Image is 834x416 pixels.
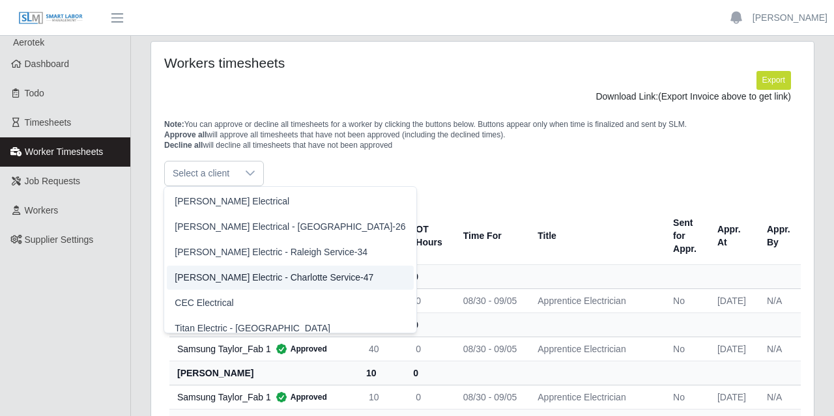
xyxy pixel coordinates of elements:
span: Workers [25,205,59,215]
span: Worker Timesheets [25,146,103,157]
td: N/A [756,288,801,312]
th: 10 [358,361,405,385]
li: Titan Electric - Nashville [167,316,413,340]
td: [DATE] [707,288,756,312]
td: 08/30 - 09/05 [453,385,528,409]
td: Apprentice Electrician [527,385,663,409]
span: [PERSON_NAME] Electric - Raleigh Service-34 [175,245,367,259]
td: 08/30 - 09/05 [453,337,528,361]
li: Watson Electric - Raleigh Service-34 [167,240,413,264]
td: No [663,288,707,312]
td: [DATE] [707,385,756,409]
li: Watson Electrical - Winston-Salem-26 [167,215,413,239]
div: Samsung Taylor_Fab 1 [177,391,348,404]
span: Approved [271,391,327,404]
li: Watson Electrical [167,189,413,214]
th: Sent for Appr. [663,207,707,265]
p: You can approve or decline all timesheets for a worker by clicking the buttons below. Buttons app... [164,119,801,150]
td: 10 [358,385,405,409]
th: 0 [405,312,452,337]
span: Decline all [164,141,203,150]
span: Supplier Settings [25,234,94,245]
span: [PERSON_NAME] Electrical - [GEOGRAPHIC_DATA]-26 [175,220,405,234]
th: 0 [405,361,452,385]
td: 0 [405,385,452,409]
th: 0 [405,264,452,288]
th: OT Hours [405,207,452,265]
span: Timesheets [25,117,72,128]
span: Dashboard [25,59,70,69]
td: No [663,385,707,409]
span: (Export Invoice above to get link) [658,91,791,102]
td: N/A [756,337,801,361]
span: Select a client [165,161,237,186]
td: 0 [405,337,452,361]
td: No [663,337,707,361]
a: [PERSON_NAME] [753,11,827,25]
span: Aerotek [13,37,44,48]
td: 08/30 - 09/05 [453,288,528,312]
th: Title [527,207,663,265]
th: [PERSON_NAME] [169,361,358,385]
div: Download Link: [174,90,791,104]
span: Note: [164,120,184,129]
button: Export [756,71,791,89]
th: Appr. At [707,207,756,265]
td: Apprentice Electrician [527,337,663,361]
img: SLM Logo [18,11,83,25]
th: Appr. By [756,207,801,265]
span: Approve all [164,130,207,139]
td: 40 [358,337,405,361]
span: CEC Electrical [175,296,233,310]
li: Watson Electric - Charlotte Service-47 [167,266,413,290]
span: Job Requests [25,176,81,186]
span: [PERSON_NAME] Electric - Charlotte Service-47 [175,271,373,284]
span: Approved [271,342,327,355]
td: [DATE] [707,337,756,361]
th: Time For [453,207,528,265]
span: Todo [25,88,44,98]
td: 0 [405,288,452,312]
td: Apprentice Electrician [527,288,663,312]
span: Titan Electric - [GEOGRAPHIC_DATA] [175,322,330,335]
h4: Workers timesheets [164,55,418,71]
span: [PERSON_NAME] Electrical [175,195,289,208]
div: Samsung Taylor_Fab 1 [177,342,348,355]
td: N/A [756,385,801,409]
li: CEC Electrical [167,291,413,315]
